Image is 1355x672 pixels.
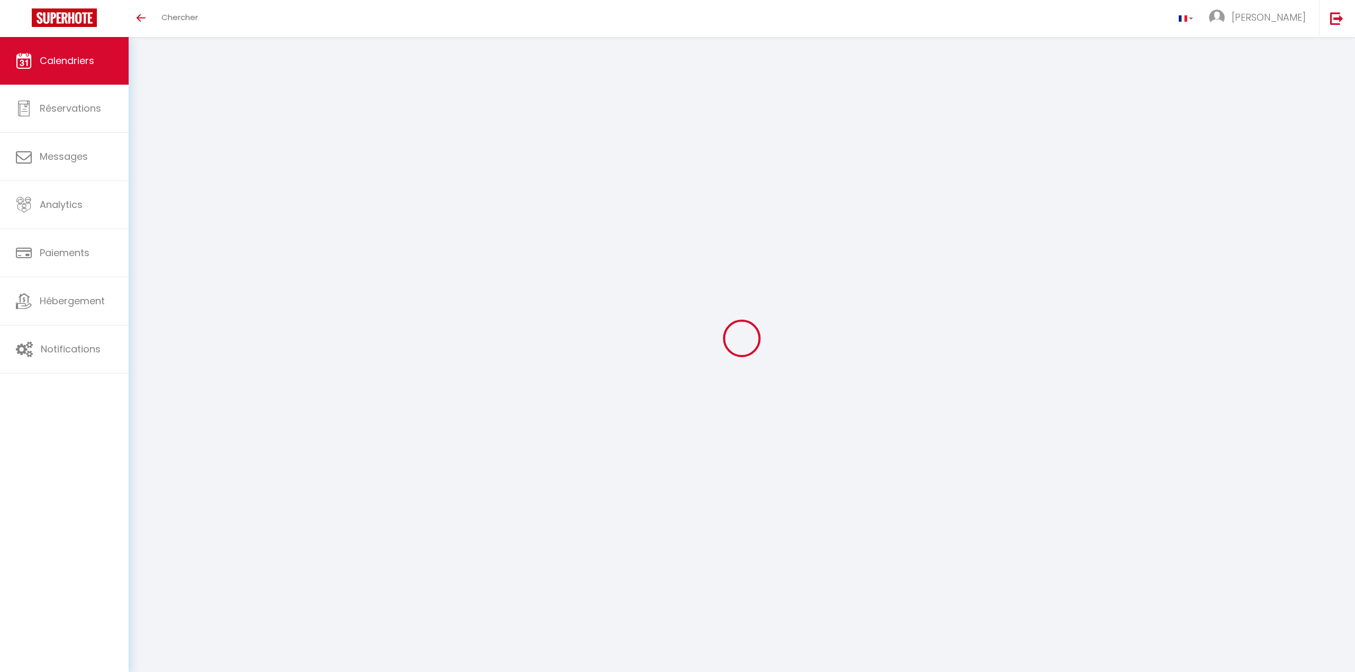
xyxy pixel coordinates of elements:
[40,246,89,259] span: Paiements
[40,150,88,163] span: Messages
[40,54,94,67] span: Calendriers
[1209,10,1225,25] img: ...
[40,198,83,211] span: Analytics
[161,12,198,23] span: Chercher
[1330,12,1343,25] img: logout
[40,294,105,307] span: Hébergement
[1232,11,1306,24] span: [PERSON_NAME]
[41,342,101,356] span: Notifications
[40,102,101,115] span: Réservations
[32,8,97,27] img: Super Booking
